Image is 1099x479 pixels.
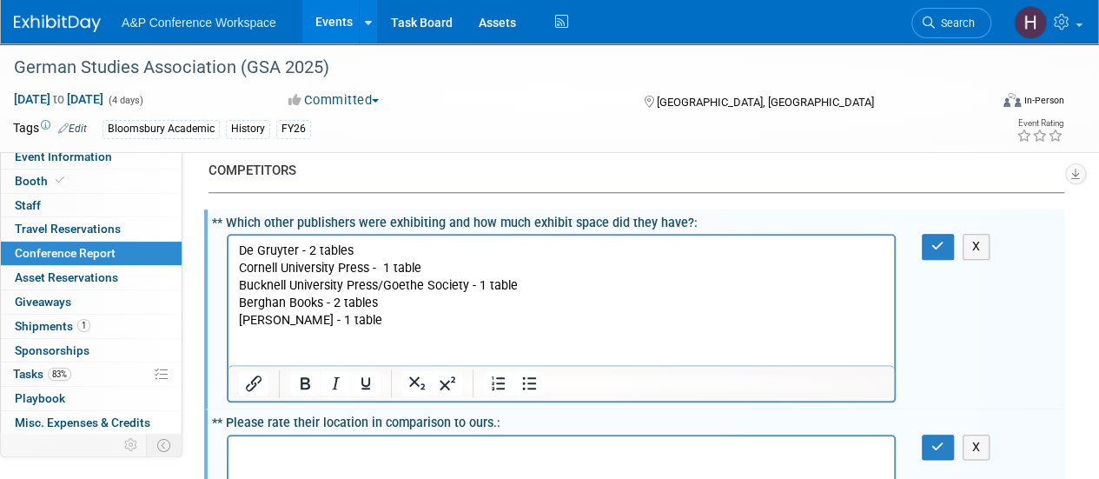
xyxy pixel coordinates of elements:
[276,120,311,138] div: FY26
[935,17,975,30] span: Search
[15,343,89,357] span: Sponsorships
[514,371,544,396] button: Bullet list
[15,222,121,236] span: Travel Reservations
[963,234,990,259] button: X
[58,123,87,135] a: Edit
[1,242,182,265] a: Conference Report
[212,210,1064,231] div: ** Which other publishers were exhibiting and how much exhibit space did they have?:
[107,95,143,106] span: (4 days)
[484,371,513,396] button: Numbered list
[282,91,386,110] button: Committed
[1,194,182,217] a: Staff
[1,170,182,193] a: Booth
[656,96,873,109] span: [GEOGRAPHIC_DATA], [GEOGRAPHIC_DATA]
[433,371,462,396] button: Superscript
[77,319,90,332] span: 1
[15,246,116,260] span: Conference Report
[1,266,182,289] a: Asset Reservations
[103,120,220,138] div: Bloomsbury Academic
[116,434,147,456] td: Personalize Event Tab Strip
[1023,94,1064,107] div: In-Person
[212,409,1064,431] div: ** Please rate their location in comparison to ours.:
[14,15,101,32] img: ExhibitDay
[910,90,1064,116] div: Event Format
[13,367,71,381] span: Tasks
[15,319,90,333] span: Shipments
[402,371,432,396] button: Subscript
[13,91,104,107] span: [DATE] [DATE]
[1016,119,1063,128] div: Event Rating
[1,145,182,169] a: Event Information
[15,295,71,309] span: Giveaways
[1014,6,1047,39] img: Hali Han
[15,198,41,212] span: Staff
[1,411,182,435] a: Misc. Expenses & Credits
[50,92,67,106] span: to
[1,290,182,314] a: Giveaways
[56,176,64,185] i: Booth reservation complete
[1,339,182,363] a: Sponsorships
[13,119,87,139] td: Tags
[1,217,182,241] a: Travel Reservations
[48,368,71,381] span: 83%
[209,162,1051,180] div: COMPETITORS
[321,371,350,396] button: Italic
[15,416,150,429] span: Misc. Expenses & Credits
[228,236,894,365] iframe: Rich Text Area
[911,8,991,38] a: Search
[147,434,182,456] td: Toggle Event Tabs
[8,52,975,83] div: German Studies Association (GSA 2025)
[239,371,268,396] button: Insert/edit link
[15,174,68,188] span: Booth
[226,120,270,138] div: History
[15,150,112,163] span: Event Information
[1,315,182,338] a: Shipments1
[122,16,276,30] span: A&P Conference Workspace
[1003,93,1021,107] img: Format-Inperson.png
[1,387,182,410] a: Playbook
[290,371,320,396] button: Bold
[15,270,118,284] span: Asset Reservations
[351,371,381,396] button: Underline
[15,391,65,405] span: Playbook
[1,363,182,386] a: Tasks83%
[963,435,990,460] button: X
